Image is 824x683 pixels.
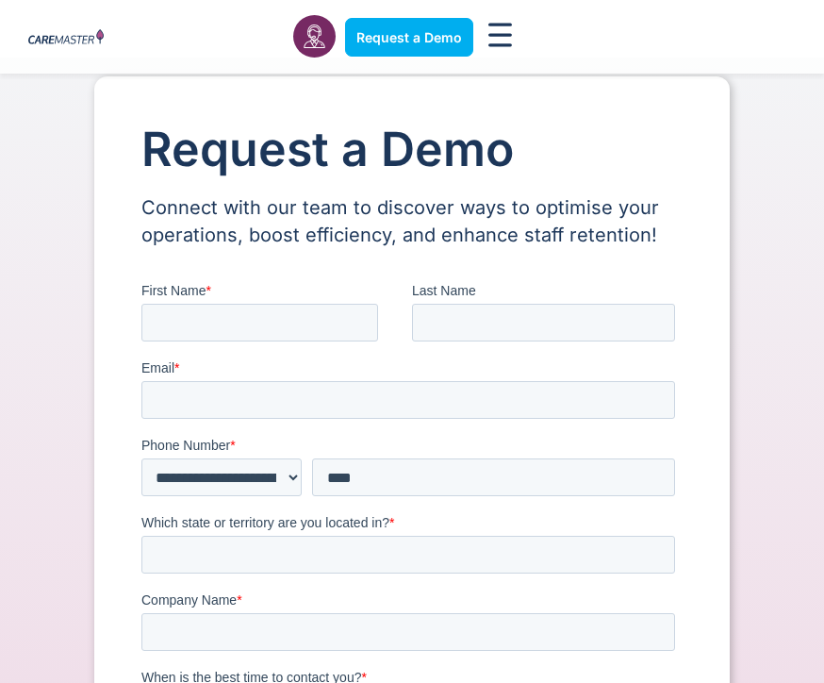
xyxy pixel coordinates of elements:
span: Last Name [271,2,335,17]
h1: Request a Demo [141,124,683,175]
img: CareMaster Logo [28,29,104,46]
a: Request a Demo [345,18,473,57]
span: Request a Demo [356,29,462,45]
p: Connect with our team to discover ways to optimise your operations, boost efficiency, and enhance... [141,194,683,249]
div: Menu Toggle [483,17,519,58]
